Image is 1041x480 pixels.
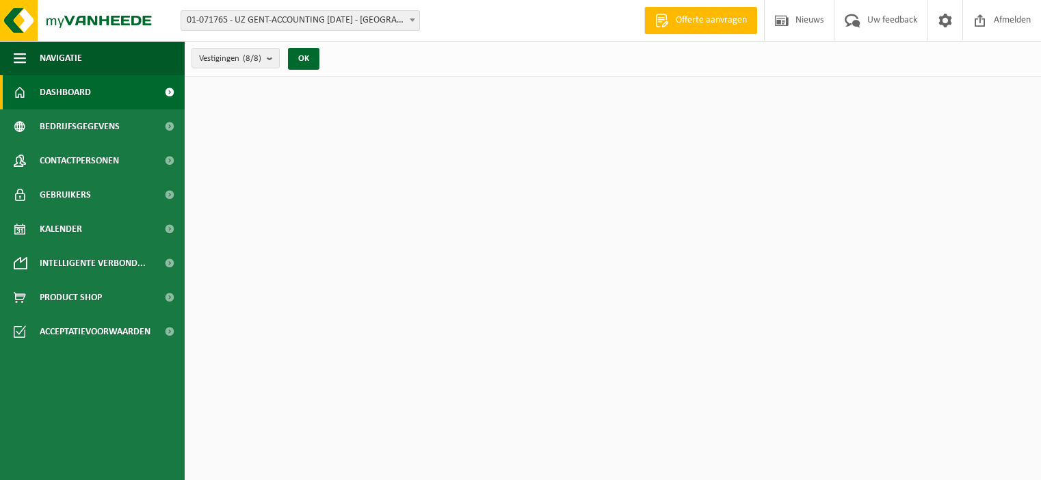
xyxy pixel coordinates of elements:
[40,315,150,349] span: Acceptatievoorwaarden
[288,48,319,70] button: OK
[40,75,91,109] span: Dashboard
[40,178,91,212] span: Gebruikers
[40,280,102,315] span: Product Shop
[40,109,120,144] span: Bedrijfsgegevens
[672,14,750,27] span: Offerte aanvragen
[199,49,261,69] span: Vestigingen
[192,48,280,68] button: Vestigingen(8/8)
[40,144,119,178] span: Contactpersonen
[181,11,419,30] span: 01-071765 - UZ GENT-ACCOUNTING 0 BC - GENT
[40,246,146,280] span: Intelligente verbond...
[40,212,82,246] span: Kalender
[181,10,420,31] span: 01-071765 - UZ GENT-ACCOUNTING 0 BC - GENT
[644,7,757,34] a: Offerte aanvragen
[243,54,261,63] count: (8/8)
[40,41,82,75] span: Navigatie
